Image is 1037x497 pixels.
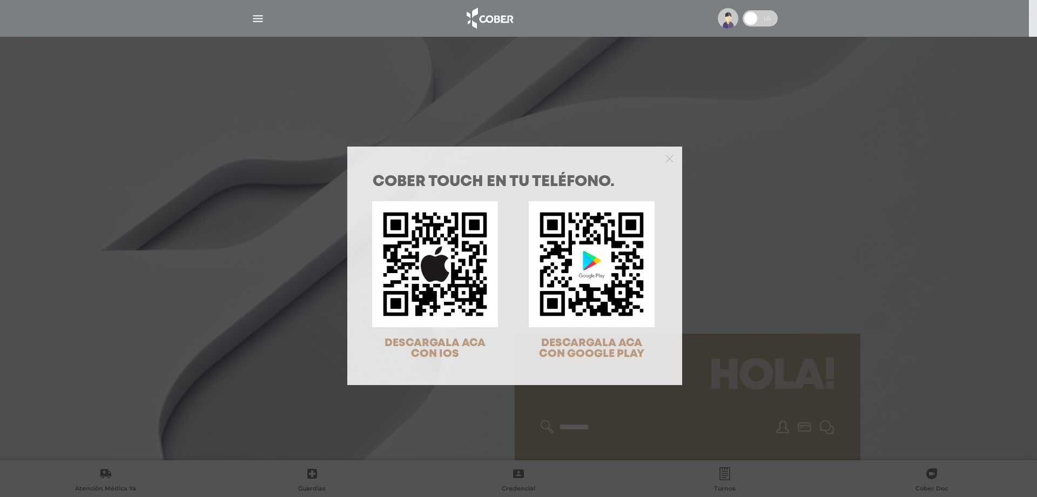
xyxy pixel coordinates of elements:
[665,153,674,163] button: Close
[373,175,657,190] h1: COBER TOUCH en tu teléfono.
[529,201,655,327] img: qr-code
[539,338,644,359] span: DESCARGALA ACA CON GOOGLE PLAY
[372,201,498,327] img: qr-code
[385,338,486,359] span: DESCARGALA ACA CON IOS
